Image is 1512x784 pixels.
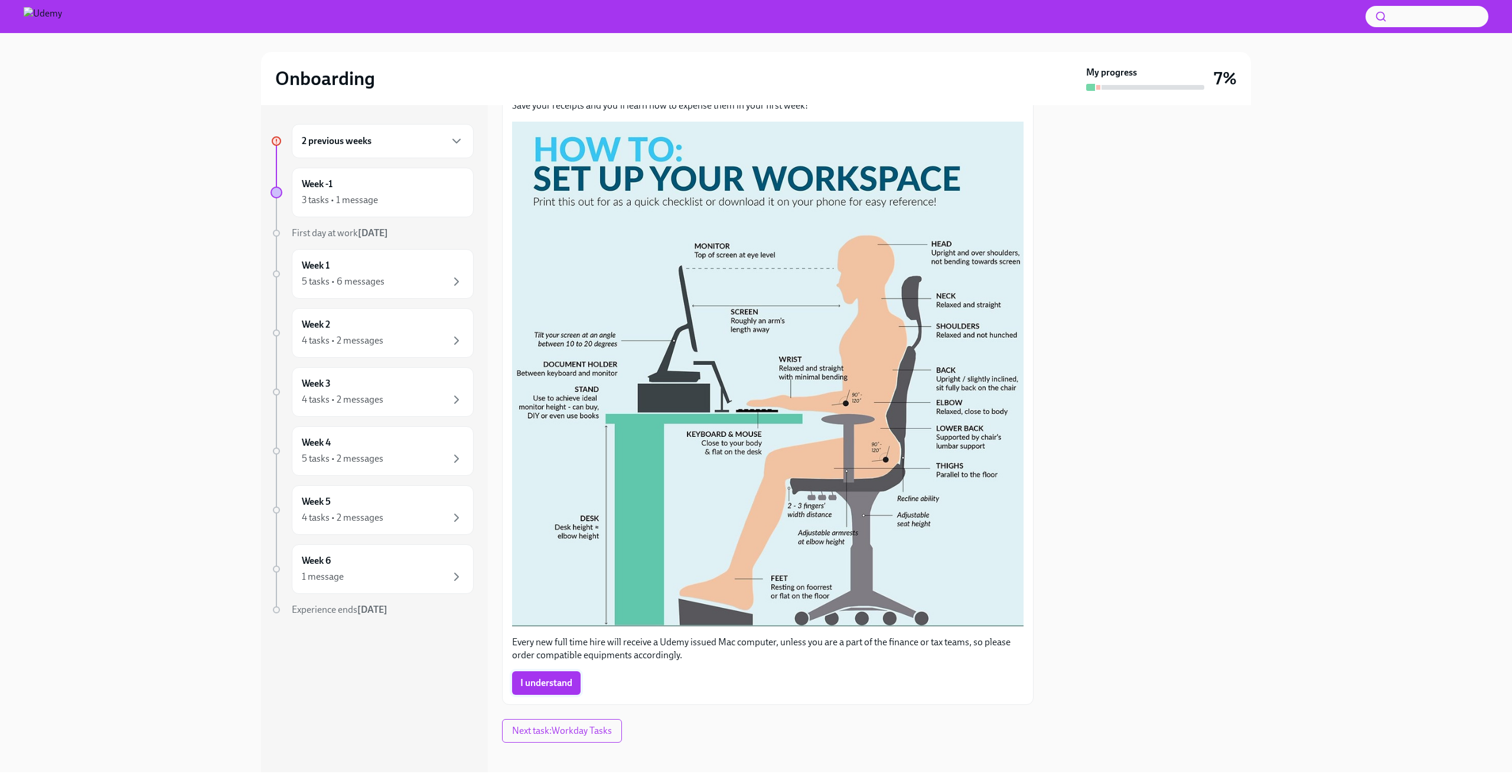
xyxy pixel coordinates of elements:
[512,99,1024,112] p: Save your receipts and you'll learn how to expense them in your first week!
[275,67,375,90] h2: Onboarding
[292,604,387,615] span: Experience ends
[302,452,383,465] div: 5 tasks • 2 messages
[302,194,378,207] div: 3 tasks • 1 message
[512,636,1024,662] p: Every new full time hire will receive a Udemy issued Mac computer, unless you are a part of the f...
[512,671,581,695] button: I understand
[24,7,62,26] img: Udemy
[302,135,372,148] h6: 2 previous weeks
[271,426,474,476] a: Week 45 tasks • 2 messages
[302,495,331,508] h6: Week 5
[512,725,612,737] span: Next task : Workday Tasks
[302,178,333,191] h6: Week -1
[292,227,388,239] span: First day at work
[302,275,384,288] div: 5 tasks • 6 messages
[502,719,622,743] button: Next task:Workday Tasks
[1214,68,1237,89] h3: 7%
[520,677,572,689] span: I understand
[302,318,330,331] h6: Week 2
[292,124,474,158] div: 2 previous weeks
[302,511,383,524] div: 4 tasks • 2 messages
[302,377,331,390] h6: Week 3
[512,122,1024,627] button: Zoom image
[1086,66,1137,79] strong: My progress
[302,436,331,449] h6: Week 4
[302,259,330,272] h6: Week 1
[302,570,344,583] div: 1 message
[271,249,474,299] a: Week 15 tasks • 6 messages
[271,308,474,358] a: Week 24 tasks • 2 messages
[302,554,331,567] h6: Week 6
[271,544,474,594] a: Week 61 message
[271,168,474,217] a: Week -13 tasks • 1 message
[271,227,474,240] a: First day at work[DATE]
[271,485,474,535] a: Week 54 tasks • 2 messages
[271,367,474,417] a: Week 34 tasks • 2 messages
[302,334,383,347] div: 4 tasks • 2 messages
[302,393,383,406] div: 4 tasks • 2 messages
[357,604,387,615] strong: [DATE]
[358,227,388,239] strong: [DATE]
